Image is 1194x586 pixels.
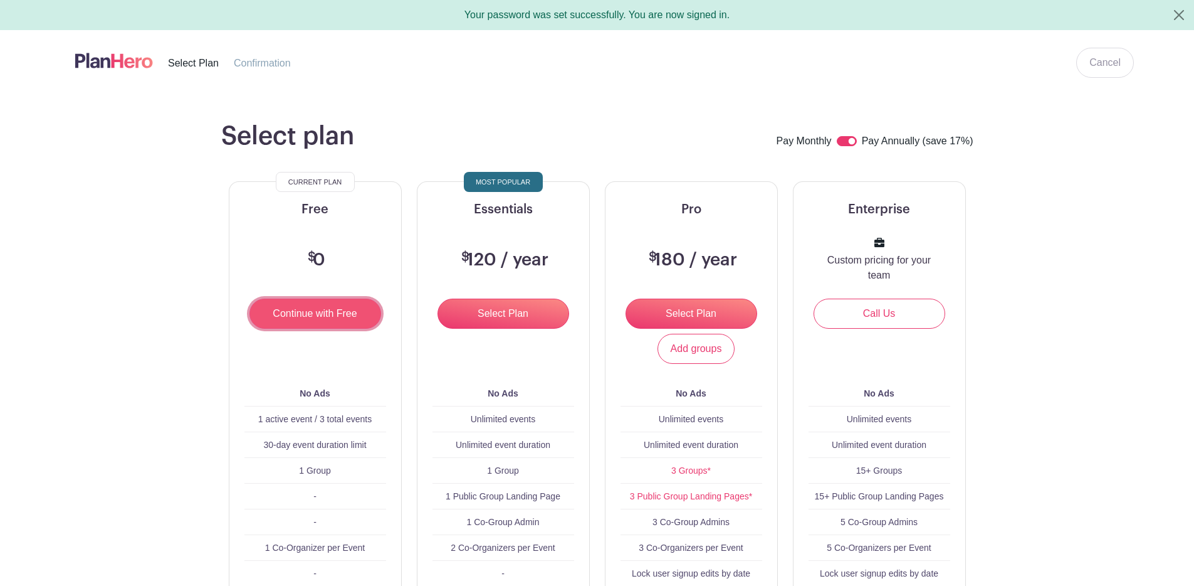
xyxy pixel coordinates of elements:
[258,414,372,424] span: 1 active event / 3 total events
[471,414,536,424] span: Unlimited events
[501,568,505,578] span: -
[864,388,894,398] b: No Ads
[862,134,973,150] label: Pay Annually (save 17%)
[461,251,469,264] span: $
[168,58,219,68] span: Select Plan
[832,440,926,450] span: Unlimited event duration
[659,414,724,424] span: Unlimited events
[456,440,550,450] span: Unlimited event duration
[249,299,381,329] input: Continue with Free
[777,134,832,150] label: Pay Monthly
[221,121,354,151] h1: Select plan
[856,466,903,476] span: 15+ Groups
[814,299,945,329] a: Call Us
[671,466,711,476] a: 3 Groups*
[827,543,931,553] span: 5 Co-Organizers per Event
[632,568,750,578] span: Lock user signup edits by date
[487,466,519,476] span: 1 Group
[630,491,752,501] a: 3 Public Group Landing Pages*
[815,491,944,501] span: 15+ Public Group Landing Pages
[847,414,912,424] span: Unlimited events
[841,517,918,527] span: 5 Co-Group Admins
[263,440,366,450] span: 30-day event duration limit
[621,202,762,217] h5: Pro
[824,253,935,283] p: Custom pricing for your team
[626,299,757,329] input: Select Plan
[432,202,574,217] h5: Essentials
[300,388,330,398] b: No Ads
[244,202,386,217] h5: Free
[313,568,317,578] span: -
[476,174,530,189] span: Most Popular
[234,58,291,68] span: Confirmation
[437,299,569,329] input: Select Plan
[265,543,365,553] span: 1 Co-Organizer per Event
[75,50,153,71] img: logo-507f7623f17ff9eddc593b1ce0a138ce2505c220e1c5a4e2b4648c50719b7d32.svg
[313,491,317,501] span: -
[451,543,555,553] span: 2 Co-Organizers per Event
[305,250,325,271] h3: 0
[313,517,317,527] span: -
[639,543,743,553] span: 3 Co-Organizers per Event
[299,466,331,476] span: 1 Group
[820,568,938,578] span: Lock user signup edits by date
[676,388,706,398] b: No Ads
[809,202,950,217] h5: Enterprise
[657,334,735,364] a: Add groups
[1076,48,1134,78] a: Cancel
[446,491,560,501] span: 1 Public Group Landing Page
[488,388,518,398] b: No Ads
[288,174,342,189] span: Current Plan
[458,250,548,271] h3: 120 / year
[652,517,730,527] span: 3 Co-Group Admins
[308,251,316,264] span: $
[649,251,657,264] span: $
[467,517,540,527] span: 1 Co-Group Admin
[646,250,737,271] h3: 180 / year
[644,440,738,450] span: Unlimited event duration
